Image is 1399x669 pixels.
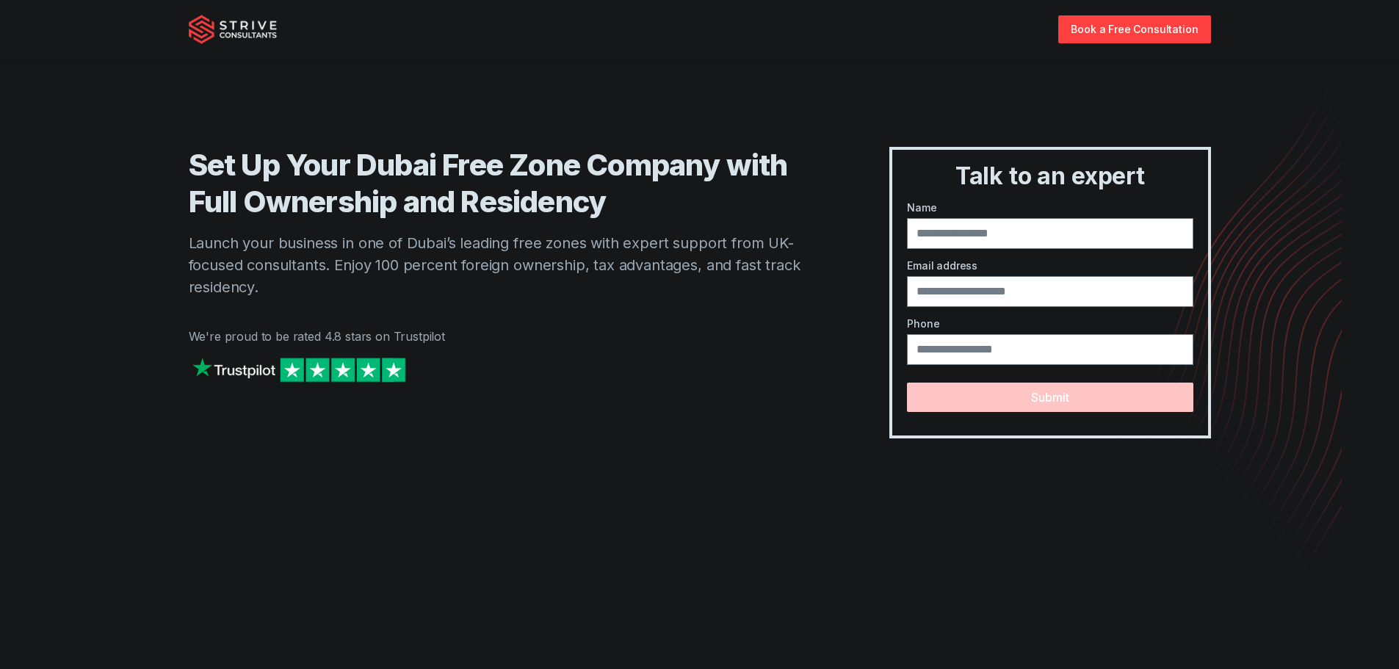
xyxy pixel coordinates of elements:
[189,328,831,345] p: We're proud to be rated 4.8 stars on Trustpilot
[907,383,1193,412] button: Submit
[189,147,831,220] h1: Set Up Your Dubai Free Zone Company with Full Ownership and Residency
[189,354,409,386] img: Strive on Trustpilot
[1058,15,1210,43] a: Book a Free Consultation
[189,15,277,44] img: Strive Consultants
[907,316,1193,331] label: Phone
[189,232,831,298] p: Launch your business in one of Dubai’s leading free zones with expert support from UK-focused con...
[898,162,1201,191] h3: Talk to an expert
[907,200,1193,215] label: Name
[907,258,1193,273] label: Email address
